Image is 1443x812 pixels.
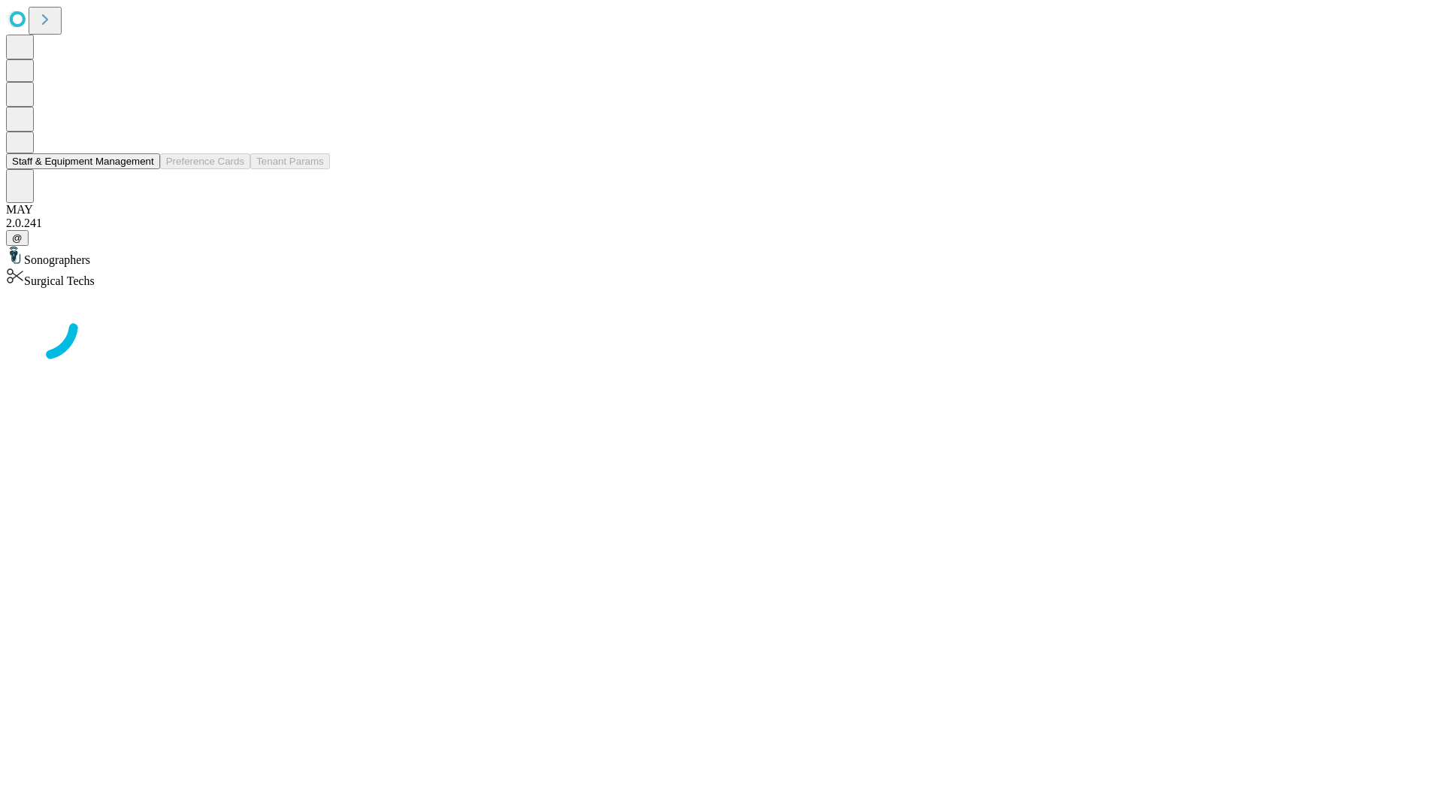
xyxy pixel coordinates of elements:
[6,267,1437,288] div: Surgical Techs
[6,153,160,169] button: Staff & Equipment Management
[250,153,330,169] button: Tenant Params
[6,217,1437,230] div: 2.0.241
[6,230,29,246] button: @
[6,246,1437,267] div: Sonographers
[160,153,250,169] button: Preference Cards
[12,232,23,244] span: @
[6,203,1437,217] div: MAY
